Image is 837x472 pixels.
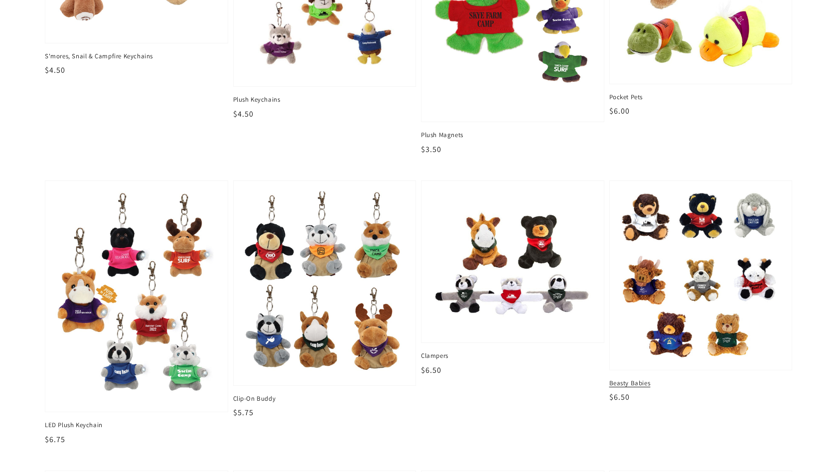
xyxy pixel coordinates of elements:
[431,191,594,333] img: Clampers
[45,434,65,445] span: $6.75
[609,180,793,404] a: Beasty Babies Beasty Babies $6.50
[233,180,417,419] a: Clip-On Buddy Clip-On Buddy $5.75
[617,188,784,362] img: Beasty Babies
[233,407,254,418] span: $5.75
[609,379,793,388] span: Beasty Babies
[45,421,228,430] span: LED Plush Keychain
[233,109,254,119] span: $4.50
[45,180,228,446] a: LED Plush Keychain LED Plush Keychain $6.75
[55,191,218,402] img: LED Plush Keychain
[421,365,441,375] span: $6.50
[421,131,604,140] span: Plush Magnets
[45,52,228,61] span: S'mores, Snail & Campfire Keychains
[609,392,630,402] span: $6.50
[233,394,417,403] span: Clip-On Buddy
[421,351,604,360] span: Clampers
[609,93,793,102] span: Pocket Pets
[233,95,417,104] span: Plush Keychains
[609,106,630,116] span: $6.00
[421,144,441,155] span: $3.50
[45,65,65,75] span: $4.50
[421,180,604,376] a: Clampers Clampers $6.50
[244,191,406,375] img: Clip-On Buddy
